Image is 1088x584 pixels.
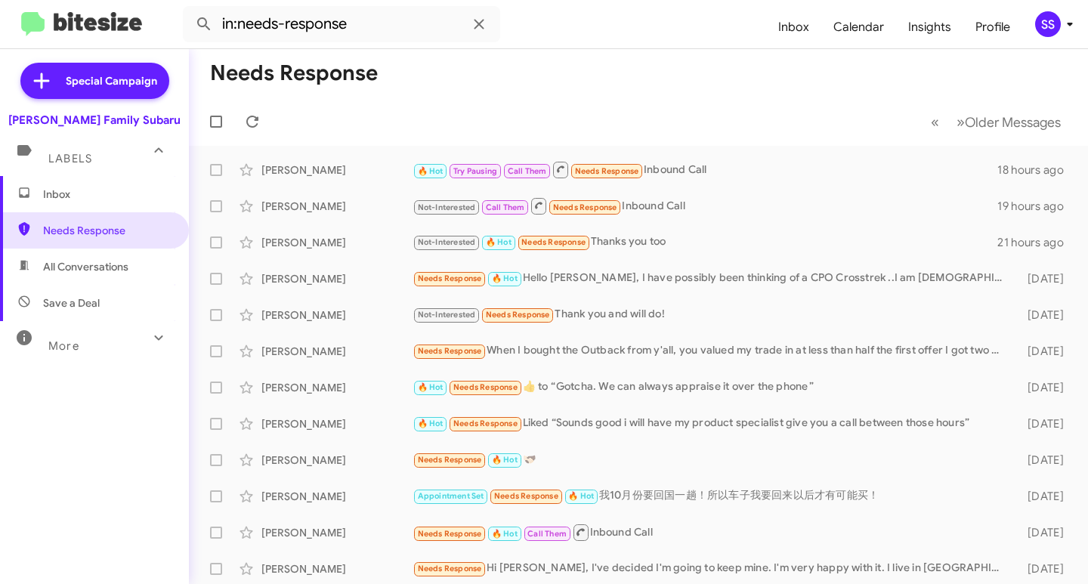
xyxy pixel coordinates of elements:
div: [PERSON_NAME] [261,235,413,250]
div: [PERSON_NAME] [261,380,413,395]
span: 🔥 Hot [418,419,444,428]
div: 🫱🏻‍🫲🏿 [413,451,1010,468]
div: [PERSON_NAME] [261,307,413,323]
span: 🔥 Hot [486,237,512,247]
span: Needs Response [418,455,482,465]
div: 我10月份要回国一趟！所以车子我要回来以后才有可能买！ [413,487,1010,505]
span: Needs Response [418,529,482,539]
button: Previous [922,107,948,138]
div: [PERSON_NAME] Family Subaru [8,113,181,128]
span: « [931,113,939,131]
span: Call Them [486,202,525,212]
span: Not-Interested [418,237,476,247]
span: All Conversations [43,259,128,274]
span: More [48,339,79,353]
span: Try Pausing [453,166,497,176]
div: Inbound Call [413,196,997,215]
div: Inbound Call [413,160,997,179]
span: Save a Deal [43,295,100,311]
span: Needs Response [553,202,617,212]
span: Needs Response [43,223,172,238]
span: Not-Interested [418,310,476,320]
button: Next [947,107,1070,138]
div: [DATE] [1010,271,1076,286]
div: [PERSON_NAME] [261,489,413,504]
div: [PERSON_NAME] [261,453,413,468]
div: Liked “Sounds good i will have my product specialist give you a call between those hours” [413,415,1010,432]
span: 🔥 Hot [418,166,444,176]
div: [DATE] [1010,525,1076,540]
div: [DATE] [1010,416,1076,431]
span: 🔥 Hot [492,529,518,539]
span: Needs Response [486,310,550,320]
div: Thank you and will do! [413,306,1010,323]
a: Special Campaign [20,63,169,99]
span: Call Them [508,166,547,176]
span: » [957,113,965,131]
span: Call Them [527,529,567,539]
span: Labels [48,152,92,165]
h1: Needs Response [210,61,378,85]
span: Needs Response [453,382,518,392]
div: [PERSON_NAME] [261,525,413,540]
div: SS [1035,11,1061,37]
span: Needs Response [494,491,558,501]
span: Appointment Set [418,491,484,501]
span: Older Messages [965,114,1061,131]
div: Thanks you too [413,233,997,251]
div: [DATE] [1010,561,1076,576]
span: Needs Response [453,419,518,428]
div: 21 hours ago [997,235,1076,250]
div: Hi [PERSON_NAME], I've decided I'm going to keep mine. I'm very happy with it. I live in [GEOGRAP... [413,560,1010,577]
div: ​👍​ to “ Gotcha. We can always appraise it over the phone ” [413,379,1010,396]
a: Insights [896,5,963,49]
div: Hello [PERSON_NAME], I have possibly been thinking of a CPO Crosstrek ..I am [DEMOGRAPHIC_DATA], ... [413,270,1010,287]
button: SS [1022,11,1071,37]
nav: Page navigation example [923,107,1070,138]
div: When I bought the Outback from y'all, you valued my trade in at less than half the first offer I ... [413,342,1010,360]
div: 19 hours ago [997,199,1076,214]
span: Needs Response [521,237,586,247]
a: Calendar [821,5,896,49]
span: 🔥 Hot [492,273,518,283]
span: 🔥 Hot [492,455,518,465]
div: [PERSON_NAME] [261,561,413,576]
div: [DATE] [1010,344,1076,359]
div: [DATE] [1010,380,1076,395]
span: Inbox [43,187,172,202]
div: Inbound Call [413,523,1010,542]
a: Profile [963,5,1022,49]
span: 🔥 Hot [568,491,594,501]
div: [DATE] [1010,307,1076,323]
div: [PERSON_NAME] [261,344,413,359]
span: 🔥 Hot [418,382,444,392]
span: Needs Response [418,564,482,573]
input: Search [183,6,500,42]
div: [DATE] [1010,489,1076,504]
div: [PERSON_NAME] [261,162,413,178]
div: [PERSON_NAME] [261,271,413,286]
div: [PERSON_NAME] [261,199,413,214]
div: 18 hours ago [997,162,1076,178]
span: Needs Response [575,166,639,176]
span: Needs Response [418,273,482,283]
span: Special Campaign [66,73,157,88]
div: [DATE] [1010,453,1076,468]
a: Inbox [766,5,821,49]
div: [PERSON_NAME] [261,416,413,431]
span: Not-Interested [418,202,476,212]
span: Needs Response [418,346,482,356]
